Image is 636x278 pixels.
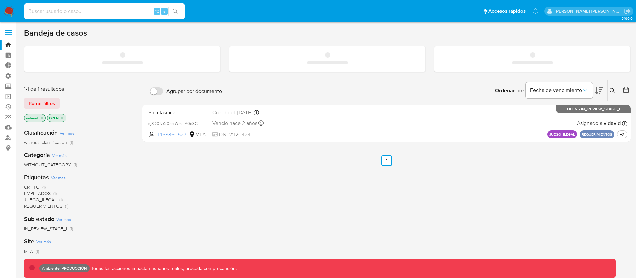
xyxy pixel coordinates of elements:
[624,8,631,15] a: Salir
[163,8,165,14] span: s
[154,8,159,14] span: ⌥
[90,265,237,272] p: Todas las acciones impactan usuarios reales, proceda con precaución.
[42,267,87,270] p: Ambiente: PRODUCCIÓN
[488,8,526,15] span: Accesos rápidos
[533,8,538,14] a: Notificaciones
[555,8,622,14] p: victor.david@mercadolibre.com.co
[24,7,185,16] input: Buscar usuario o caso...
[168,7,182,16] button: search-icon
